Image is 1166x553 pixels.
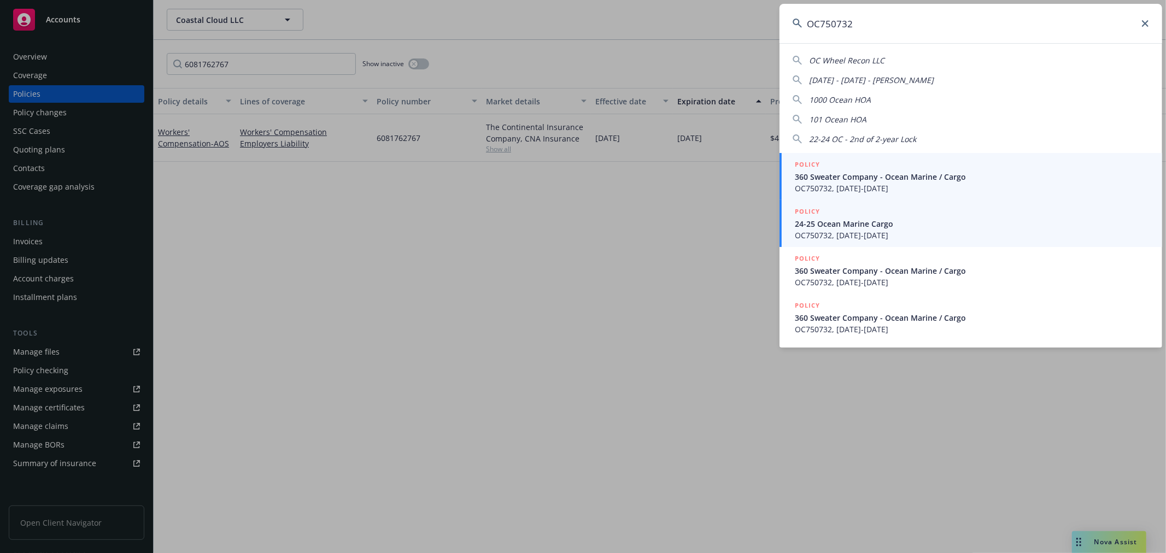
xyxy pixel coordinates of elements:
[795,253,820,264] h5: POLICY
[795,206,820,217] h5: POLICY
[795,230,1149,241] span: OC750732, [DATE]-[DATE]
[795,183,1149,194] span: OC750732, [DATE]-[DATE]
[780,247,1162,294] a: POLICY360 Sweater Company - Ocean Marine / CargoOC750732, [DATE]-[DATE]
[809,134,916,144] span: 22-24 OC - 2nd of 2-year Lock
[795,323,1149,335] span: OC750732, [DATE]-[DATE]
[809,55,884,66] span: OC Wheel Recon LLC
[795,171,1149,183] span: 360 Sweater Company - Ocean Marine / Cargo
[809,75,934,85] span: [DATE] - [DATE] - [PERSON_NAME]
[780,294,1162,341] a: POLICY360 Sweater Company - Ocean Marine / CargoOC750732, [DATE]-[DATE]
[809,95,871,105] span: 1000 Ocean HOA
[795,312,1149,323] span: 360 Sweater Company - Ocean Marine / Cargo
[795,265,1149,276] span: 360 Sweater Company - Ocean Marine / Cargo
[795,300,820,311] h5: POLICY
[795,218,1149,230] span: 24-25 Ocean Marine Cargo
[795,159,820,170] h5: POLICY
[780,200,1162,247] a: POLICY24-25 Ocean Marine CargoOC750732, [DATE]-[DATE]
[780,153,1162,200] a: POLICY360 Sweater Company - Ocean Marine / CargoOC750732, [DATE]-[DATE]
[780,4,1162,43] input: Search...
[795,276,1149,288] span: OC750732, [DATE]-[DATE]
[809,114,866,125] span: 101 Ocean HOA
